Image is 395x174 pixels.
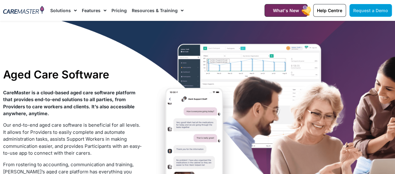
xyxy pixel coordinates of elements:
[273,8,299,13] span: What's New
[264,4,308,17] a: What's New
[3,6,44,15] img: CareMaster Logo
[349,4,392,17] a: Request a Demo
[3,90,136,117] strong: CareMaster is a cloud-based aged care software platform that provides end-to-end solutions to all...
[353,8,388,13] span: Request a Demo
[317,8,342,13] span: Help Centre
[313,4,346,17] a: Help Centre
[3,68,143,81] h1: Aged Care Software
[3,122,142,156] span: Our end-to-end aged care software is beneficial for all levels. It allows for Providers to easily...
